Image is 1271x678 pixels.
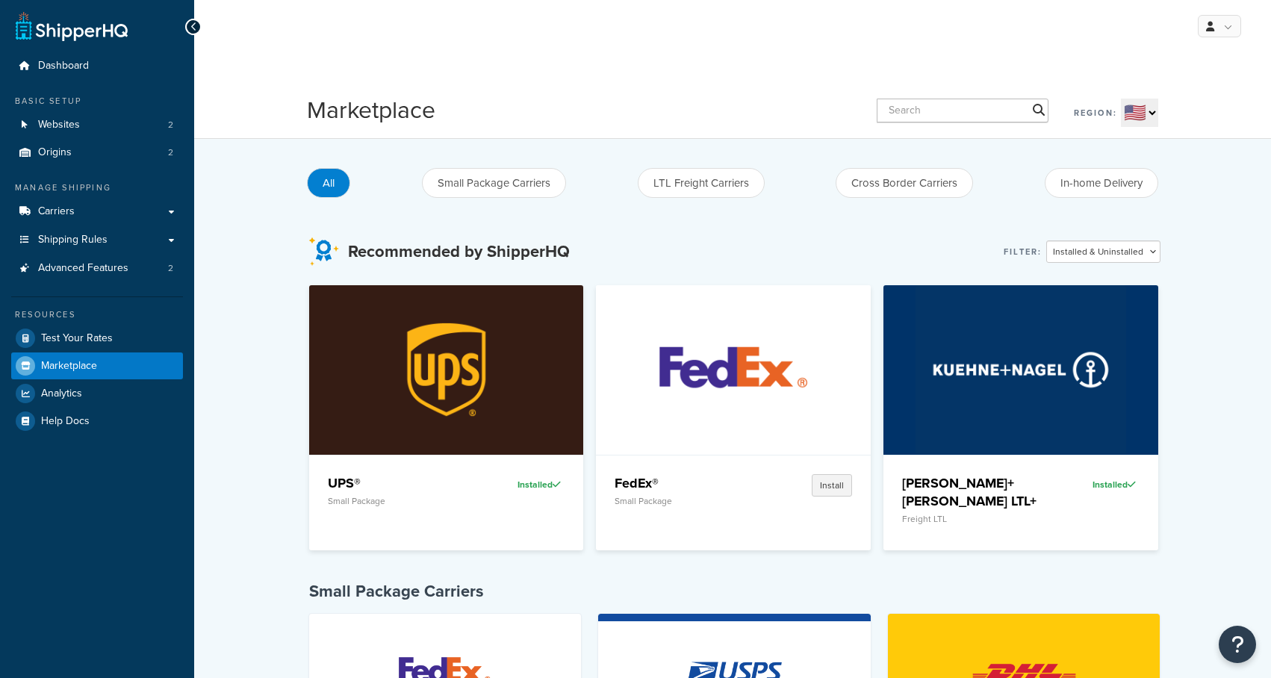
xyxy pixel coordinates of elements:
a: Kuehne+Nagel LTL+[PERSON_NAME]+[PERSON_NAME] LTL+Freight LTLInstalled [883,285,1158,550]
p: Freight LTL [902,514,1044,524]
h4: FedEx® [615,474,756,492]
h4: [PERSON_NAME]+[PERSON_NAME] LTL+ [902,474,1044,510]
li: Advanced Features [11,255,183,282]
a: Marketplace [11,352,183,379]
div: Basic Setup [11,95,183,108]
a: Advanced Features2 [11,255,183,282]
div: Installed [1055,474,1140,495]
button: Cross Border Carriers [836,168,973,198]
span: Advanced Features [38,262,128,275]
label: Region: [1074,102,1117,123]
span: Marketplace [41,360,97,373]
span: Carriers [38,205,75,218]
button: Install [812,474,852,497]
span: Help Docs [41,415,90,428]
img: Kuehne+Nagel LTL+ [916,285,1127,454]
a: Dashboard [11,52,183,80]
span: Origins [38,146,72,159]
h3: Recommended by ShipperHQ [348,243,570,261]
a: Carriers [11,198,183,226]
button: Open Resource Center [1219,626,1256,663]
span: Dashboard [38,60,89,72]
p: Small Package [328,496,470,506]
button: In-home Delivery [1045,168,1158,198]
div: Resources [11,308,183,321]
input: Search [877,99,1048,122]
span: 2 [168,262,173,275]
button: All [307,168,350,198]
label: Filter: [1004,241,1042,262]
button: Small Package Carriers [422,168,566,198]
img: UPS® [341,285,552,454]
h1: Marketplace [307,93,435,127]
a: Shipping Rules [11,226,183,254]
a: UPS®UPS®Small PackageInstalled [309,285,584,550]
a: Test Your Rates [11,325,183,352]
img: FedEx® [628,285,839,454]
div: Manage Shipping [11,181,183,194]
a: Websites2 [11,111,183,139]
li: Websites [11,111,183,139]
a: Analytics [11,380,183,407]
li: Origins [11,139,183,167]
a: FedEx®FedEx®Small PackageInstall [596,285,871,550]
div: Installed [480,474,565,495]
span: Websites [38,119,80,131]
span: Shipping Rules [38,234,108,246]
p: Small Package [615,496,756,506]
span: Analytics [41,388,82,400]
a: Origins2 [11,139,183,167]
button: LTL Freight Carriers [638,168,765,198]
span: 2 [168,146,173,159]
h4: UPS® [328,474,470,492]
h4: Small Package Carriers [309,580,1160,603]
span: Test Your Rates [41,332,113,345]
a: Help Docs [11,408,183,435]
span: 2 [168,119,173,131]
